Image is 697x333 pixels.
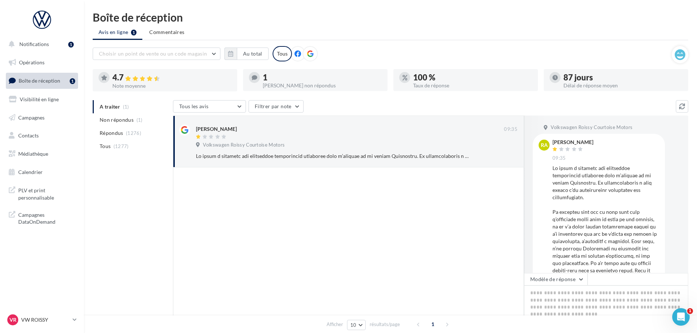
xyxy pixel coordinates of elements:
div: 1 [68,42,74,48]
span: résultats/page [370,321,400,328]
button: Au total [224,48,269,60]
span: 09:35 [552,155,566,162]
span: Choisir un point de vente ou un code magasin [99,50,207,57]
span: Contacts [18,132,39,139]
button: Filtrer par note [249,100,304,113]
span: Tous les avis [179,103,209,109]
div: [PERSON_NAME] [552,140,593,145]
button: Choisir un point de vente ou un code magasin [93,48,220,60]
button: Modèle de réponse [524,273,588,285]
span: VR [9,316,16,323]
span: Non répondus [100,116,134,124]
div: Tous [273,46,292,61]
span: Campagnes [18,114,45,120]
div: Note moyenne [112,83,231,88]
span: Volkswagen Roissy Courtoise Motors [203,142,285,148]
span: Visibilité en ligne [20,96,59,102]
button: Tous les avis [173,100,246,113]
div: 100 % [413,73,532,82]
span: 09:35 [504,126,517,133]
div: [PERSON_NAME] [196,125,237,133]
a: PLV et print personnalisable [4,182,80,204]
span: Campagnes DataOnDemand [18,210,75,226]
a: Campagnes DataOnDemand [4,207,80,228]
span: PLV et print personnalisable [18,185,75,201]
span: 1 [427,318,439,330]
span: (1) [136,117,143,123]
div: 1 [70,78,75,84]
span: Répondus [100,129,123,137]
a: Calendrier [4,164,80,180]
a: Opérations [4,55,80,70]
span: RA [541,141,548,149]
div: 87 jours [563,73,682,82]
a: Contacts [4,128,80,143]
span: Volkswagen Roissy Courtoise Motors [551,124,632,131]
div: Délai de réponse moyen [563,83,682,88]
a: VR VW ROISSY [6,313,78,327]
div: Boîte de réception [93,12,688,23]
div: Taux de réponse [413,83,532,88]
span: Médiathèque [18,151,48,157]
button: 10 [347,320,366,330]
span: Commentaires [149,29,184,36]
div: Lo ipsum d sitametc adi elitseddoe temporincid utlaboree dolo m’aliquae ad mi veniam Quisnostru. ... [196,152,470,160]
p: VW ROISSY [21,316,70,323]
span: Notifications [19,41,49,47]
span: Opérations [19,59,45,65]
span: (1276) [126,130,141,136]
span: Tous [100,143,111,150]
span: Afficher [327,321,343,328]
button: Au total [237,48,269,60]
a: Médiathèque [4,146,80,162]
a: Visibilité en ligne [4,92,80,107]
span: 1 [687,308,693,314]
span: Calendrier [18,169,43,175]
iframe: Intercom live chat [672,308,690,326]
div: [PERSON_NAME] non répondus [263,83,382,88]
a: Boîte de réception1 [4,73,80,88]
button: Notifications 1 [4,37,77,52]
span: (1277) [113,143,129,149]
div: 4.7 [112,73,231,82]
div: 1 [263,73,382,82]
span: Boîte de réception [19,77,60,84]
a: Campagnes [4,110,80,125]
span: 10 [350,322,357,328]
